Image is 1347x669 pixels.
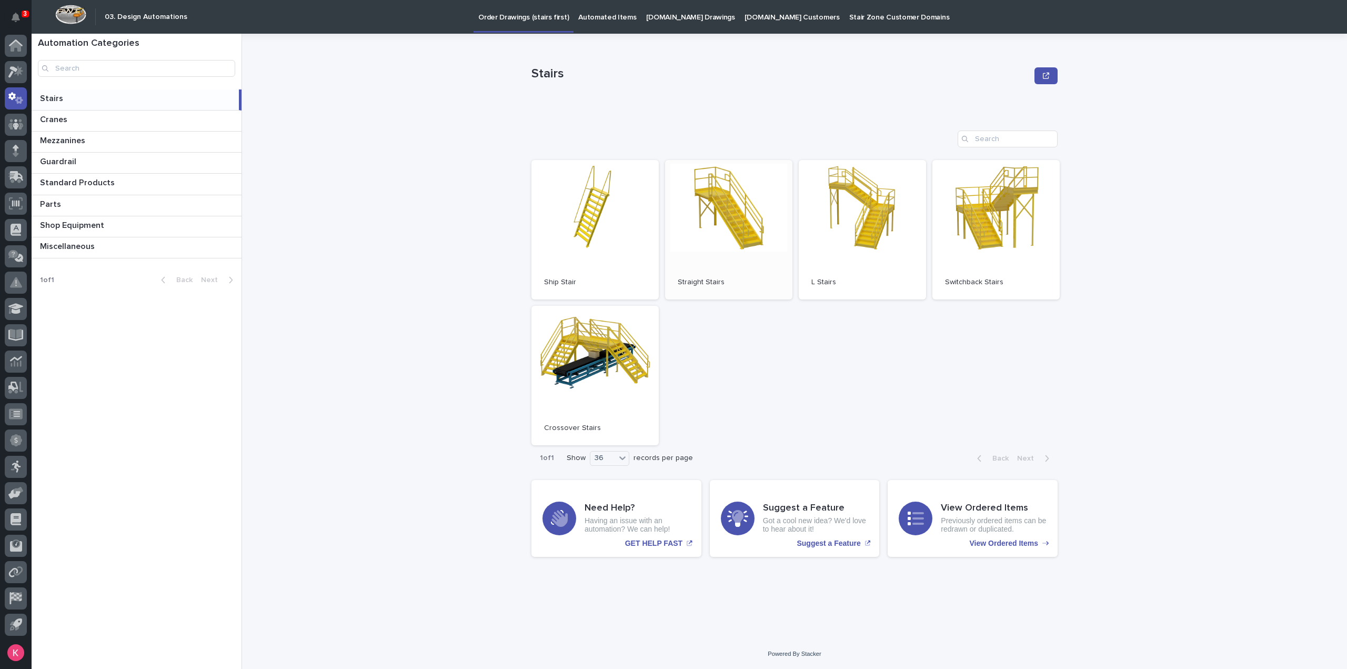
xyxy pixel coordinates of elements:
[590,453,616,464] div: 36
[13,13,27,29] div: Notifications3
[105,13,187,22] h2: 03. Design Automations
[567,454,586,463] p: Show
[544,424,646,433] p: Crossover Stairs
[38,60,235,77] input: Search
[888,480,1058,557] a: View Ordered Items
[797,539,860,548] p: Suggest a Feature
[5,642,27,664] button: users-avatar
[665,160,792,299] a: Straight Stairs
[153,275,197,285] button: Back
[40,176,117,188] p: Standard Products
[969,454,1013,463] button: Back
[32,216,242,237] a: Shop EquipmentShop Equipment
[585,516,690,534] p: Having an issue with an automation? We can help!
[32,89,242,111] a: StairsStairs
[40,92,65,104] p: Stairs
[678,278,780,287] p: Straight Stairs
[1013,454,1058,463] button: Next
[1017,455,1040,462] span: Next
[768,651,821,657] a: Powered By Stacker
[38,38,235,49] h1: Automation Categories
[40,113,69,125] p: Cranes
[40,155,78,167] p: Guardrail
[32,237,242,258] a: MiscellaneousMiscellaneous
[544,278,646,287] p: Ship Stair
[5,6,27,28] button: Notifications
[799,160,926,299] a: L Stairs
[970,539,1038,548] p: View Ordered Items
[531,306,659,445] a: Crossover Stairs
[55,5,86,24] img: Workspace Logo
[945,278,1047,287] p: Switchback Stairs
[32,195,242,216] a: PartsParts
[32,267,63,293] p: 1 of 1
[710,480,880,557] a: Suggest a Feature
[197,275,242,285] button: Next
[941,516,1047,534] p: Previously ordered items can be redrawn or duplicated.
[941,503,1047,514] h3: View Ordered Items
[40,197,63,209] p: Parts
[40,134,87,146] p: Mezzanines
[763,516,869,534] p: Got a cool new idea? We'd love to hear about it!
[32,174,242,195] a: Standard ProductsStandard Products
[40,239,97,252] p: Miscellaneous
[625,539,682,548] p: GET HELP FAST
[531,66,1030,82] p: Stairs
[201,276,224,284] span: Next
[932,160,1060,299] a: Switchback Stairs
[986,455,1009,462] span: Back
[531,445,562,471] p: 1 of 1
[23,10,27,17] p: 3
[634,454,693,463] p: records per page
[811,278,913,287] p: L Stairs
[40,218,106,231] p: Shop Equipment
[531,160,659,299] a: Ship Stair
[763,503,869,514] h3: Suggest a Feature
[585,503,690,514] h3: Need Help?
[32,132,242,153] a: MezzaninesMezzanines
[32,153,242,174] a: GuardrailGuardrail
[958,131,1058,147] input: Search
[531,480,701,557] a: GET HELP FAST
[170,276,193,284] span: Back
[32,111,242,132] a: CranesCranes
